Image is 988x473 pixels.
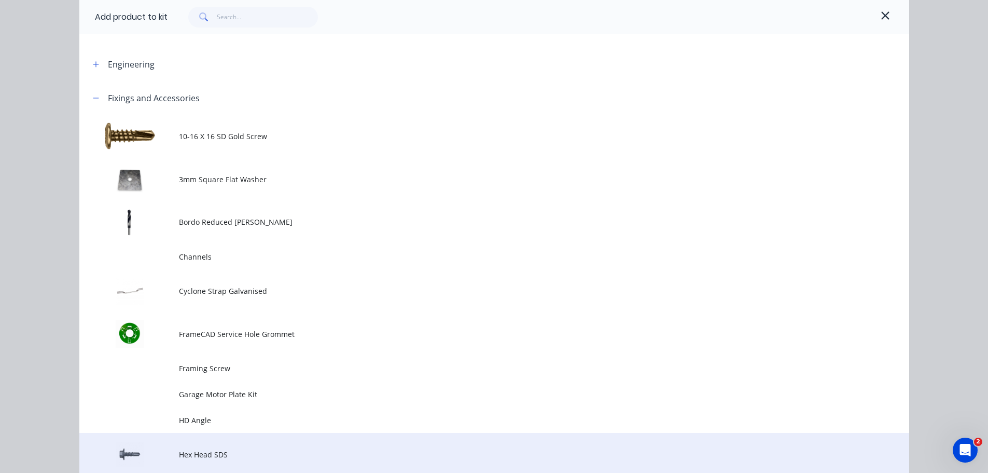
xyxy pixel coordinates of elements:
span: FrameCAD Service Hole Grommet [179,329,763,340]
span: Framing Screw [179,363,763,374]
input: Search... [217,7,318,28]
span: 3mm Square Flat Washer [179,174,763,185]
span: Hex Head SDS [179,449,763,460]
span: HD Angle [179,415,763,426]
span: 2 [974,438,982,446]
span: Bordo Reduced [PERSON_NAME] [179,217,763,227]
span: Channels [179,251,763,262]
div: Engineering [108,58,155,71]
iframe: Intercom live chat [953,438,978,463]
span: Garage Motor Plate Kit [179,389,763,400]
div: Fixings and Accessories [108,92,200,104]
span: 10-16 X 16 SD Gold Screw [179,131,763,142]
span: Cyclone Strap Galvanised [179,286,763,296]
div: Add product to kit [95,11,168,23]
